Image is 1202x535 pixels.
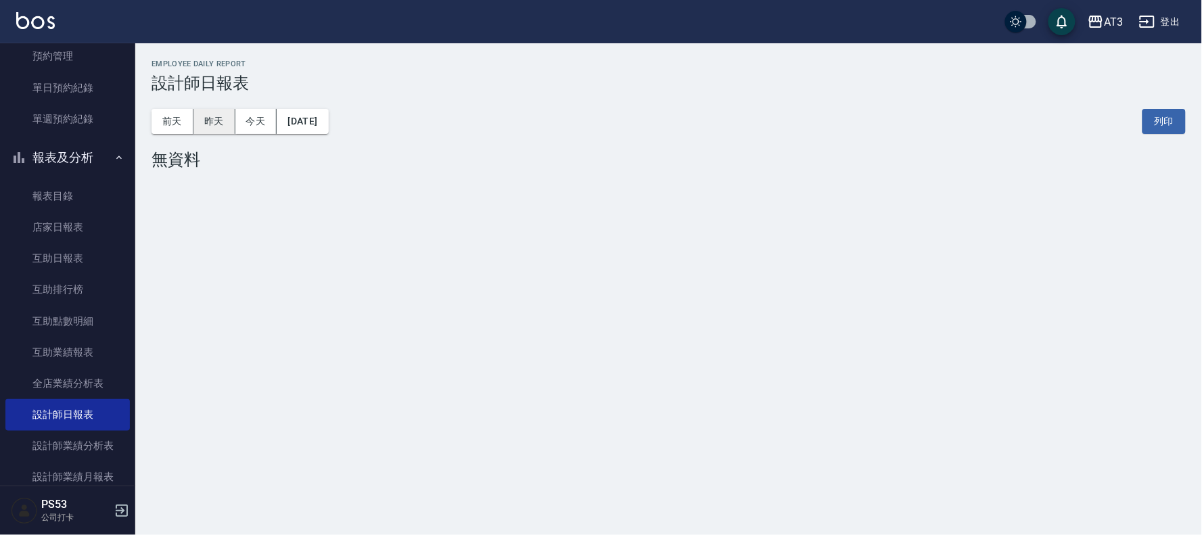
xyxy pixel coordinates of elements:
h3: 設計師日報表 [152,74,1186,93]
a: 店家日報表 [5,212,130,243]
a: 互助點數明細 [5,306,130,337]
div: AT3 [1104,14,1123,30]
button: 登出 [1134,9,1186,34]
button: 列印 [1142,109,1186,134]
p: 公司打卡 [41,511,110,524]
button: AT3 [1082,8,1128,36]
a: 單週預約紀錄 [5,103,130,135]
button: 前天 [152,109,193,134]
h2: Employee Daily Report [152,60,1186,68]
a: 預約管理 [5,41,130,72]
button: 今天 [235,109,277,134]
a: 互助業績報表 [5,337,130,368]
a: 全店業績分析表 [5,368,130,399]
button: [DATE] [277,109,328,134]
div: 無資料 [152,150,1186,169]
button: save [1048,8,1076,35]
a: 設計師日報表 [5,399,130,430]
a: 報表目錄 [5,181,130,212]
a: 設計師業績月報表 [5,462,130,493]
img: Logo [16,12,55,29]
h5: PS53 [41,498,110,511]
a: 單日預約紀錄 [5,72,130,103]
button: 報表及分析 [5,140,130,175]
a: 互助日報表 [5,243,130,274]
button: 昨天 [193,109,235,134]
a: 設計師業績分析表 [5,431,130,462]
a: 互助排行榜 [5,274,130,305]
img: Person [11,497,38,524]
